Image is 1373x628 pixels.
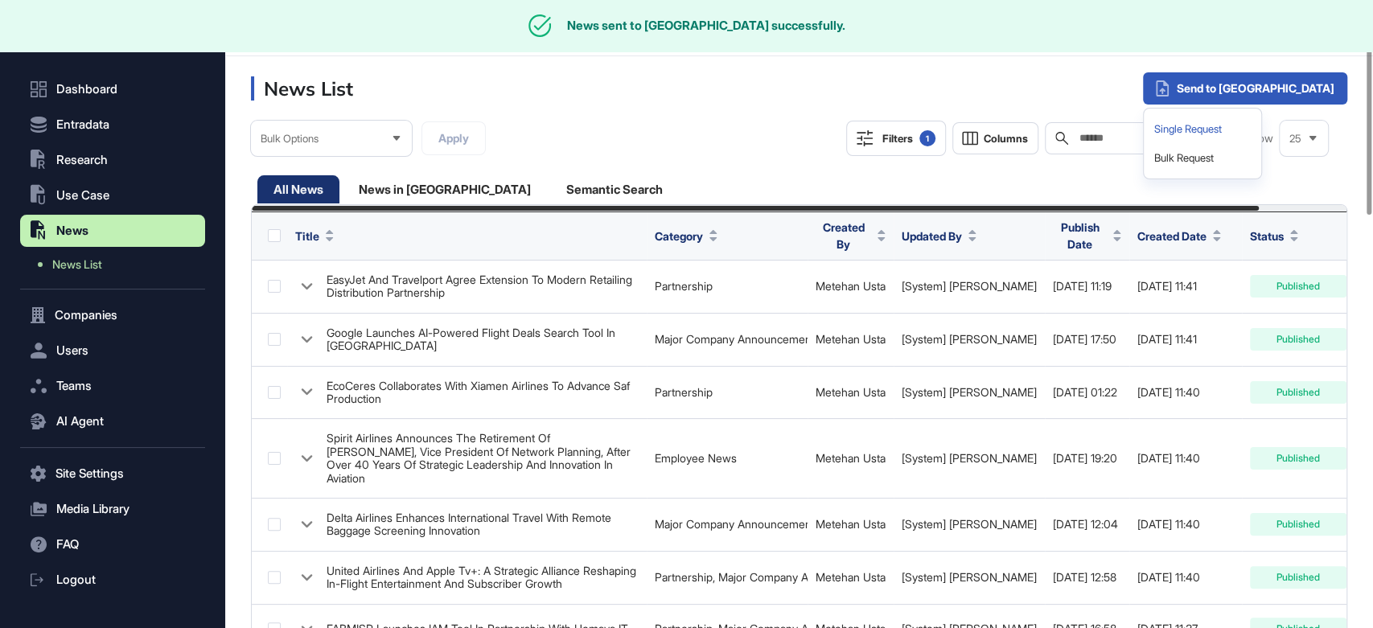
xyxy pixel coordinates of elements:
[56,538,79,551] span: FAQ
[1137,452,1234,465] div: [DATE] 11:40
[20,144,205,176] button: Research
[327,380,639,406] div: EcoCeres Collaborates With Xiamen Airlines To Advance Saf Production
[816,332,886,346] a: Metehan Usta
[1250,228,1298,244] button: Status
[56,154,108,166] span: Research
[816,451,886,465] a: Metehan Usta
[655,386,800,399] div: Partnership
[655,518,800,531] div: Major Company Announcement, Partnership
[902,451,1037,465] a: [System] [PERSON_NAME]
[56,224,88,237] span: News
[327,326,639,353] div: Google Launches AI-Powered Flight Deals Search Tool In [GEOGRAPHIC_DATA]
[56,83,117,96] span: Dashboard
[816,385,886,399] a: Metehan Usta
[52,258,102,271] span: News List
[327,432,639,485] div: Spirit Airlines Announces The Retirement Of [PERSON_NAME], Vice President Of Network Planning, Af...
[655,571,800,584] div: Partnership, Major Company Announcement
[56,189,109,202] span: Use Case
[567,18,845,33] div: News sent to [GEOGRAPHIC_DATA] successfully.
[56,573,96,586] span: Logout
[261,133,319,145] span: Bulk Options
[1250,447,1346,470] div: Published
[28,250,205,279] a: News List
[1053,386,1121,399] div: [DATE] 01:22
[919,130,935,146] div: 1
[20,215,205,247] button: News
[550,175,679,203] div: Semantic Search
[816,219,886,252] button: Created By
[1150,115,1255,144] div: Single Request
[655,228,717,244] button: Category
[1137,280,1234,293] div: [DATE] 11:41
[1137,228,1207,244] span: Created Date
[1250,381,1346,404] div: Published
[20,405,205,437] button: AI Agent
[56,503,129,515] span: Media Library
[20,370,205,402] button: Teams
[327,564,639,591] div: United Airlines And Apple Tv+: A Strategic Alliance Reshaping In-Flight Entertainment And Subscri...
[295,228,319,244] span: Title
[902,332,1037,346] a: [System] [PERSON_NAME]
[1053,219,1107,252] span: Publish Date
[1250,228,1284,244] span: Status
[816,219,871,252] span: Created By
[816,570,886,584] a: Metehan Usta
[20,458,205,490] button: Site Settings
[1137,333,1234,346] div: [DATE] 11:41
[1289,133,1301,145] span: 25
[1143,72,1347,105] div: Send to [GEOGRAPHIC_DATA]
[327,511,639,538] div: Delta Airlines Enhances International Travel With Remote Baggage Screening Innovation
[56,380,92,392] span: Teams
[1250,275,1346,298] div: Published
[952,122,1038,154] button: Columns
[1053,219,1121,252] button: Publish Date
[56,118,109,131] span: Entradata
[1137,228,1221,244] button: Created Date
[20,528,205,560] button: FAQ
[251,76,353,101] h3: News List
[55,467,124,480] span: Site Settings
[1053,518,1121,531] div: [DATE] 12:04
[984,133,1028,145] span: Columns
[1053,280,1121,293] div: [DATE] 11:19
[20,109,205,141] button: Entradata
[816,279,886,293] a: Metehan Usta
[295,228,334,244] button: Title
[1137,386,1234,399] div: [DATE] 11:40
[846,121,946,156] button: Filters1
[55,309,117,322] span: Companies
[655,280,800,293] div: Partnership
[56,415,104,428] span: AI Agent
[902,228,976,244] button: Updated By
[1053,571,1121,584] div: [DATE] 12:58
[655,452,800,465] div: Employee News
[1137,571,1234,584] div: [DATE] 11:40
[20,73,205,105] a: Dashboard
[1150,144,1255,173] div: Bulk Request
[20,493,205,525] button: Media Library
[902,570,1037,584] a: [System] [PERSON_NAME]
[1053,452,1121,465] div: [DATE] 19:20
[816,517,886,531] a: Metehan Usta
[882,130,935,146] div: Filters
[902,228,962,244] span: Updated By
[20,299,205,331] button: Companies
[257,175,339,203] div: All News
[1137,518,1234,531] div: [DATE] 11:40
[655,228,703,244] span: Category
[56,344,88,357] span: Users
[655,333,800,346] div: Major Company Announcement
[1250,566,1346,589] div: Published
[20,564,205,596] a: Logout
[1250,328,1346,351] div: Published
[327,273,639,300] div: EasyJet And Travelport Agree Extension To Modern Retailing Distribution Partnership
[20,179,205,211] button: Use Case
[902,279,1037,293] a: [System] [PERSON_NAME]
[902,385,1037,399] a: [System] [PERSON_NAME]
[343,175,547,203] div: News in [GEOGRAPHIC_DATA]
[902,517,1037,531] a: [System] [PERSON_NAME]
[20,335,205,367] button: Users
[1053,333,1121,346] div: [DATE] 17:50
[1250,513,1346,536] div: Published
